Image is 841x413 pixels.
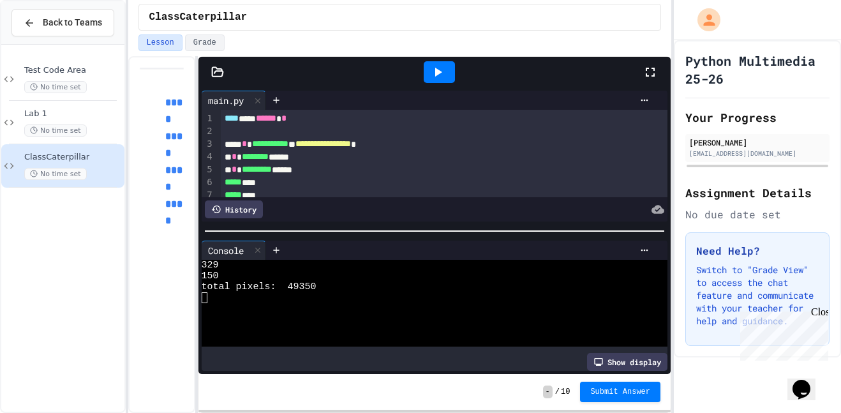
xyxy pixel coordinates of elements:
div: Console [202,244,250,257]
span: No time set [24,81,87,93]
div: Console [202,241,266,260]
p: Switch to "Grade View" to access the chat feature and communicate with your teacher for help and ... [696,264,819,327]
span: 10 [561,387,570,397]
div: 3 [202,138,214,151]
div: Show display [587,353,667,371]
span: 329 [202,260,219,271]
h1: Python Multimedia 25-26 [685,52,830,87]
span: Back to Teams [43,16,102,29]
div: History [205,200,263,218]
div: [EMAIL_ADDRESS][DOMAIN_NAME] [689,149,826,158]
div: 6 [202,176,214,189]
button: Grade [185,34,225,51]
span: 150 [202,271,219,282]
span: ClassCaterpillar [149,10,248,25]
div: 4 [202,151,214,163]
div: 7 [202,189,214,202]
span: Lab 1 [24,109,122,119]
iframe: chat widget [787,362,828,400]
span: / [555,387,560,397]
div: Chat with us now!Close [5,5,88,81]
div: 1 [202,112,214,125]
h2: Assignment Details [685,184,830,202]
div: [PERSON_NAME] [689,137,826,148]
span: ClassCaterpillar [24,152,122,163]
div: No due date set [685,207,830,222]
h2: Your Progress [685,109,830,126]
h3: Need Help? [696,243,819,259]
div: My Account [684,5,724,34]
iframe: chat widget [735,306,828,361]
div: 5 [202,163,214,176]
button: Back to Teams [11,9,114,36]
div: main.py [202,91,266,110]
span: Test Code Area [24,65,122,76]
div: 2 [202,125,214,138]
span: No time set [24,124,87,137]
span: total pixels: 49350 [202,282,316,292]
button: Submit Answer [580,382,660,402]
span: No time set [24,168,87,180]
span: Submit Answer [590,387,650,397]
button: Lesson [138,34,182,51]
div: main.py [202,94,250,107]
span: - [543,386,553,398]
